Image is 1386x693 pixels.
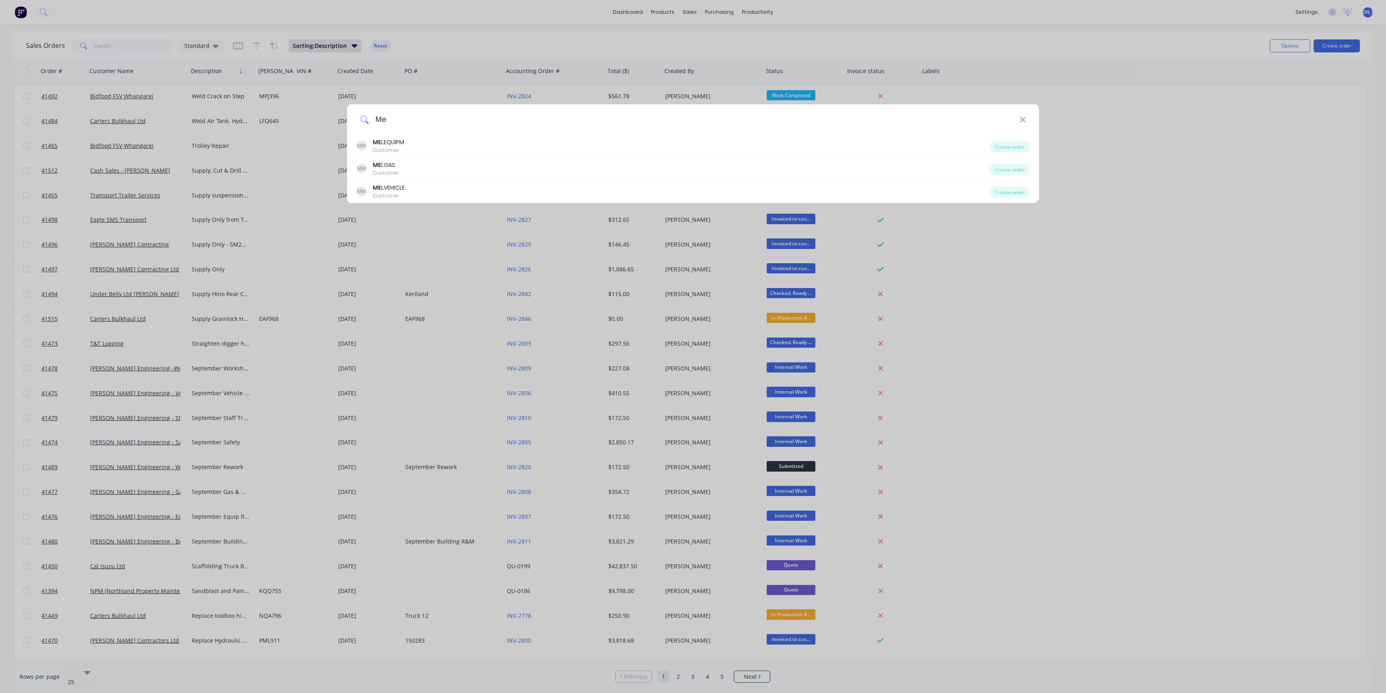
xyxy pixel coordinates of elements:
input: Enter a customer name to create a new order... [369,104,1020,135]
div: MM [357,141,366,151]
div: Create order [990,164,1029,175]
div: Customer [373,147,404,154]
b: ME [373,138,381,146]
div: Create order [990,186,1029,198]
b: ME [373,161,381,169]
div: Customer [373,192,405,199]
div: LGAS [373,161,399,169]
div: Create order [990,141,1029,152]
div: MM [357,186,366,196]
div: LVEHICLE [373,184,405,192]
div: LEQUIPM [373,138,404,147]
b: ME [373,184,381,192]
div: Customer [373,169,399,177]
div: MM [357,164,366,173]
